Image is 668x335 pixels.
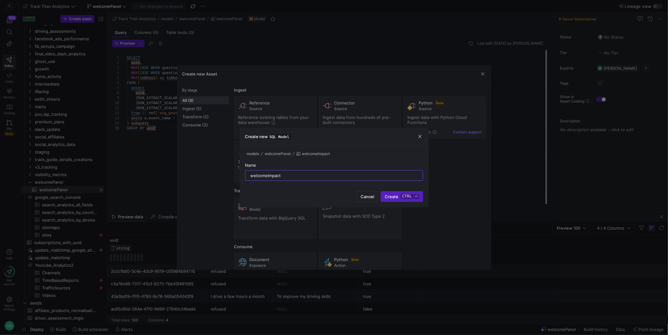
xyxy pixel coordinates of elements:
kbd: ctrl [401,194,413,199]
span: welcomeImpact [302,152,330,156]
h3: Create new [245,134,291,139]
button: models [245,150,261,158]
span: Create [385,194,419,199]
kbd: ⏎ [414,194,419,199]
button: Cancel [356,191,378,202]
span: Cancel [361,194,374,199]
button: welcomePanel [263,150,292,158]
button: Createctrl⏎ [381,191,423,202]
span: Name [245,163,257,168]
span: welcomePanel [265,152,291,156]
button: welcomeImpact [295,150,332,158]
span: SQL Model [268,134,291,140]
span: models [247,152,259,156]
